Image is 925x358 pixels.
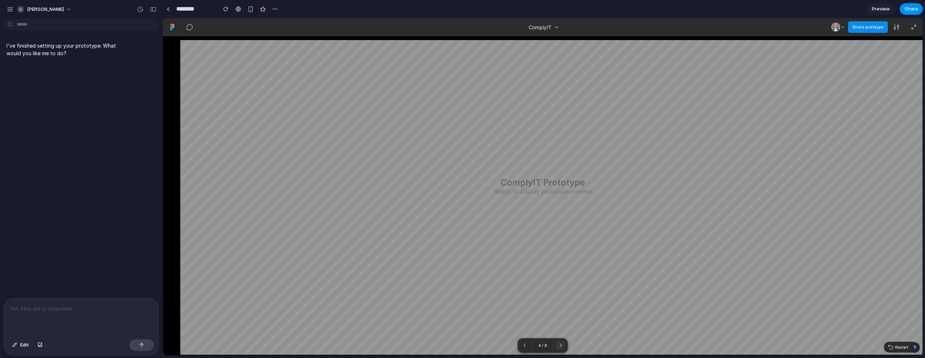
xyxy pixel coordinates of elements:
span: Preview [872,5,890,13]
button: [PERSON_NAME] [14,4,75,15]
button: Share prototype [685,3,725,14]
p: I've finished setting up your prototype. What would you like me to do? [7,42,127,57]
button: Edit [9,339,33,351]
a: Preview [866,3,895,15]
span: Share [904,5,918,13]
span: Edit [20,341,29,349]
button: Share [900,3,923,15]
div: Ready to display prototype content [331,170,429,176]
span: [PERSON_NAME] [27,6,64,13]
div: ComplyIT Prototype [331,161,429,167]
h1: ComplyIT [360,6,388,12]
div: 4 / 8 [373,323,387,331]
